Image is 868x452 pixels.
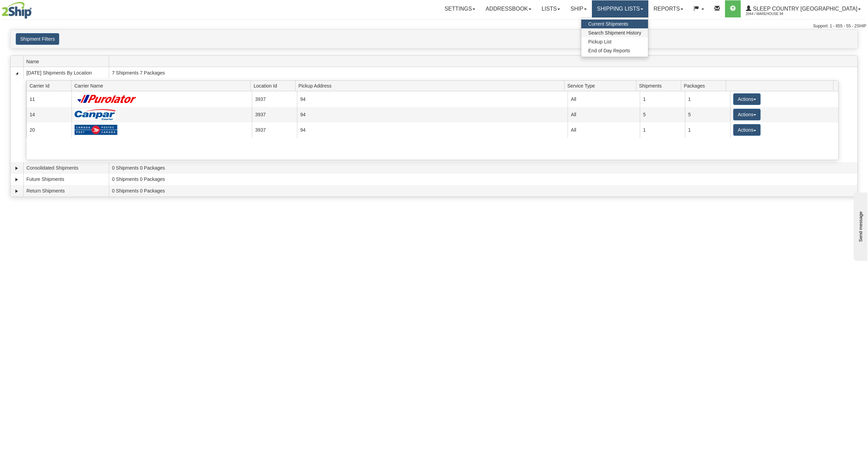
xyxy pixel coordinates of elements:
button: Shipment Filters [16,33,59,45]
td: All [568,122,640,138]
a: Reports [648,0,688,17]
a: Ship [565,0,592,17]
td: 5 [685,107,730,122]
div: Support: 1 - 855 - 55 - 2SHIP [2,23,866,29]
td: 0 Shipments 0 Packages [109,174,857,185]
img: Purolator [75,94,139,104]
a: Pickup List [581,37,648,46]
td: Consolidated Shipments [23,162,109,174]
td: 1 [685,122,730,138]
td: 1 [640,122,685,138]
span: 2044 / Warehouse 94 [746,11,797,17]
span: Sleep Country [GEOGRAPHIC_DATA] [751,6,857,12]
td: 14 [26,107,72,122]
span: Pickup List [588,39,611,44]
a: Expand [13,165,20,172]
td: [DATE] Shipments By Location [23,67,109,79]
button: Actions [733,124,761,136]
td: 5 [640,107,685,122]
td: 3937 [252,91,297,107]
span: Carrier Name [74,80,250,91]
td: All [568,107,640,122]
span: Location Id [254,80,295,91]
a: Expand [13,176,20,183]
div: Send message [5,6,63,11]
span: Search Shipment History [588,30,641,36]
td: 3937 [252,122,297,138]
button: Actions [733,93,761,105]
td: 94 [297,122,568,138]
td: 11 [26,91,72,107]
span: Shipments [639,80,681,91]
td: 0 Shipments 0 Packages [109,185,857,197]
a: Settings [439,0,480,17]
td: All [568,91,640,107]
a: Collapse [13,70,20,77]
a: Addressbook [480,0,536,17]
a: Expand [13,188,20,195]
span: Current Shipments [588,21,628,27]
a: Search Shipment History [581,28,648,37]
a: End of Day Reports [581,46,648,55]
span: Service Type [567,80,636,91]
a: Shipping lists [592,0,648,17]
span: Packages [684,80,726,91]
td: 1 [640,91,685,107]
img: logo2044.jpg [2,2,32,19]
span: End of Day Reports [588,48,630,53]
img: Canada Post [75,124,118,135]
button: Actions [733,109,761,120]
span: Carrier Id [29,80,71,91]
td: 20 [26,122,72,138]
td: Future Shipments [23,174,109,185]
span: Name [26,56,109,67]
td: 1 [685,91,730,107]
img: Canpar [75,109,116,120]
span: Pickup Address [298,80,564,91]
iframe: chat widget [852,191,867,261]
td: Return Shipments [23,185,109,197]
a: Current Shipments [581,19,648,28]
a: Lists [536,0,565,17]
td: 0 Shipments 0 Packages [109,162,857,174]
td: 7 Shipments 7 Packages [109,67,857,79]
td: 94 [297,107,568,122]
a: Sleep Country [GEOGRAPHIC_DATA] 2044 / Warehouse 94 [741,0,866,17]
td: 94 [297,91,568,107]
td: 3937 [252,107,297,122]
